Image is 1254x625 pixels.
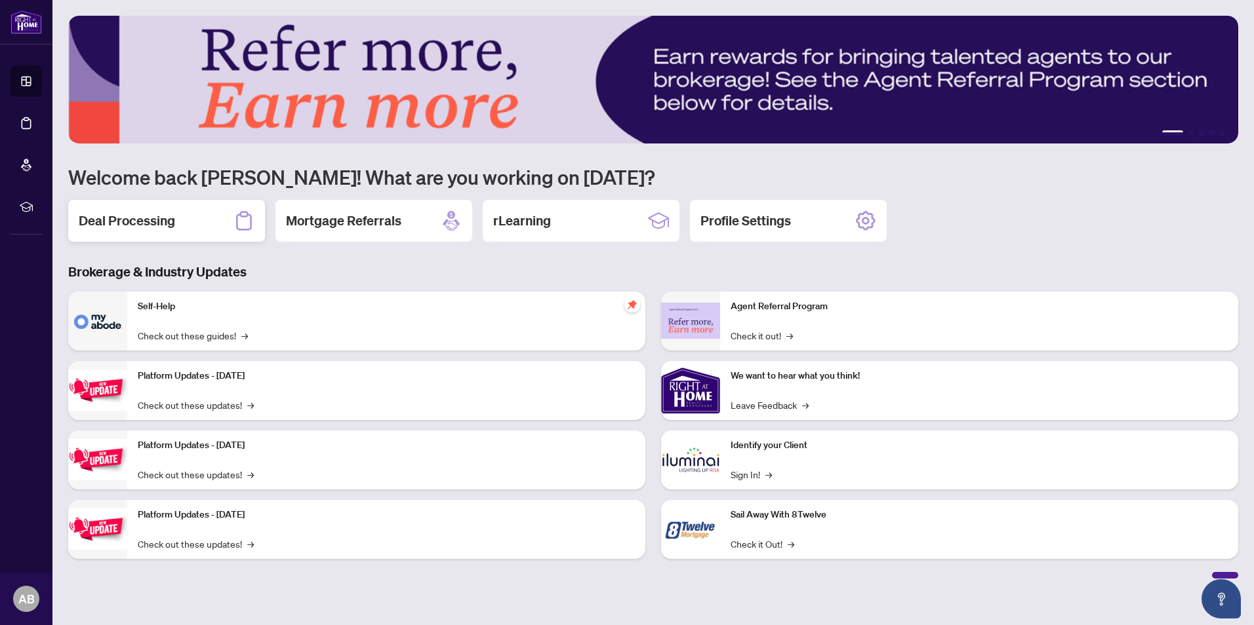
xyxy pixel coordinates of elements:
p: Sail Away With 8Twelve [731,508,1228,522]
span: → [247,398,254,412]
p: Platform Updates - [DATE] [138,508,635,522]
img: We want to hear what you think! [661,361,720,420]
span: → [765,467,772,482]
h2: Profile Settings [700,212,791,230]
img: logo [10,10,42,34]
h2: rLearning [493,212,551,230]
span: → [786,328,793,343]
span: → [241,328,248,343]
img: Platform Updates - July 8, 2025 [68,439,127,480]
button: 2 [1188,130,1194,136]
button: 1 [1162,130,1183,136]
span: AB [18,590,35,608]
img: Platform Updates - June 23, 2025 [68,508,127,550]
p: We want to hear what you think! [731,369,1228,383]
img: Self-Help [68,292,127,350]
img: Slide 0 [68,16,1238,143]
p: Platform Updates - [DATE] [138,369,635,383]
span: → [802,398,809,412]
button: Open asap [1202,579,1241,618]
a: Sign In!→ [731,467,772,482]
a: Check out these updates!→ [138,467,254,482]
p: Self-Help [138,299,635,314]
p: Identify your Client [731,438,1228,453]
span: pushpin [624,297,640,312]
h2: Deal Processing [79,212,175,230]
span: → [247,537,254,551]
a: Leave Feedback→ [731,398,809,412]
h1: Welcome back [PERSON_NAME]! What are you working on [DATE]? [68,164,1238,189]
h2: Mortgage Referrals [286,212,401,230]
span: → [788,537,794,551]
p: Platform Updates - [DATE] [138,438,635,453]
img: Identify your Client [661,430,720,489]
a: Check it Out!→ [731,537,794,551]
a: Check out these updates!→ [138,537,254,551]
button: 5 [1220,130,1225,136]
img: Agent Referral Program [661,303,720,339]
h3: Brokerage & Industry Updates [68,263,1238,281]
span: → [247,467,254,482]
img: Sail Away With 8Twelve [661,500,720,559]
p: Agent Referral Program [731,299,1228,314]
a: Check it out!→ [731,328,793,343]
a: Check out these updates!→ [138,398,254,412]
button: 3 [1199,130,1204,136]
img: Platform Updates - July 21, 2025 [68,369,127,411]
button: 4 [1209,130,1215,136]
a: Check out these guides!→ [138,328,248,343]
